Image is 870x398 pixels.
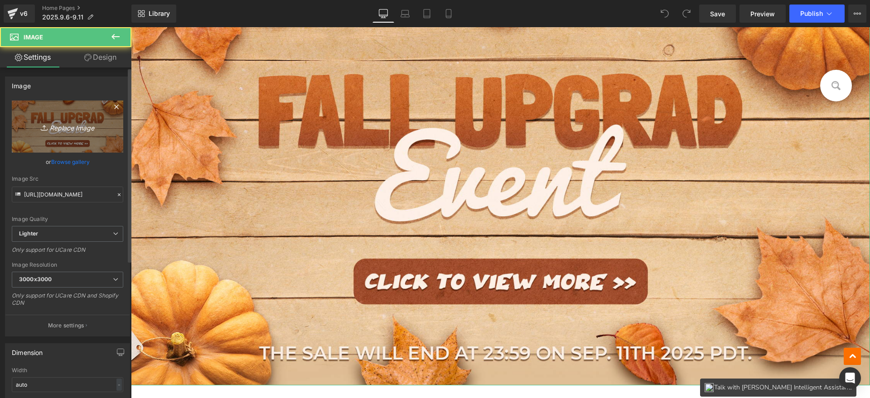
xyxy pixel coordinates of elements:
[4,5,35,23] a: v6
[116,379,122,391] div: -
[583,356,721,365] span: Talk with [PERSON_NAME] Intelligent Assistant.
[789,5,845,23] button: Publish
[5,315,130,336] button: More settings
[839,367,861,389] div: Open Intercom Messenger
[394,5,416,23] a: Laptop
[416,5,438,23] a: Tablet
[750,9,775,19] span: Preview
[710,9,725,19] span: Save
[12,77,31,90] div: Image
[12,367,123,374] div: Width
[848,5,866,23] button: More
[12,262,123,268] div: Image Resolution
[12,377,123,392] input: auto
[677,5,696,23] button: Redo
[12,176,123,182] div: Image Src
[42,14,83,21] span: 2025.9.6-9.11
[31,121,104,132] i: Replace Image
[569,351,725,369] a: Talk with [PERSON_NAME] Intelligent Assistant.
[42,5,131,12] a: Home Pages
[12,344,43,356] div: Dimension
[12,292,123,312] div: Only support for UCare CDN and Shopify CDN
[51,154,90,170] a: Browse gallery
[12,157,123,167] div: or
[68,47,133,67] a: Design
[12,187,123,202] input: Link
[574,356,583,365] img: client-btn.png
[19,230,38,237] b: Lighter
[131,5,176,23] a: New Library
[12,216,123,222] div: Image Quality
[24,34,43,41] span: Image
[800,10,823,17] span: Publish
[438,5,459,23] a: Mobile
[18,8,29,19] div: v6
[739,5,786,23] a: Preview
[48,321,84,330] p: More settings
[149,10,170,18] span: Library
[12,246,123,259] div: Only support for UCare CDN
[372,5,394,23] a: Desktop
[19,276,52,283] b: 3000x3000
[656,5,674,23] button: Undo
